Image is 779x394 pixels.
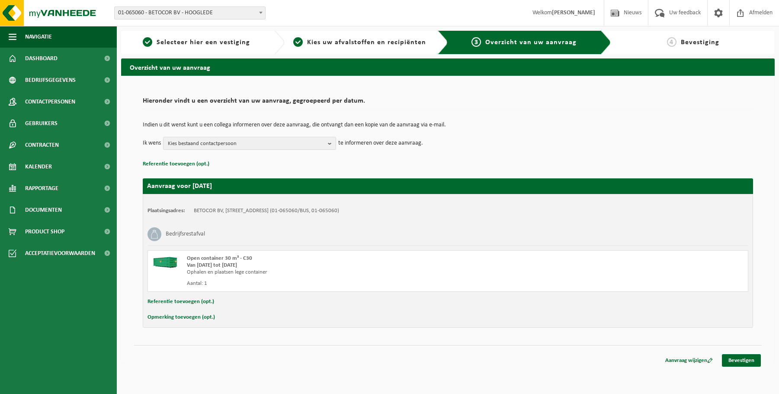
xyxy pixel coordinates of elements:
span: Acceptatievoorwaarden [25,242,95,264]
span: Rapportage [25,178,58,199]
span: Gebruikers [25,113,58,134]
strong: Aanvraag voor [DATE] [147,183,212,190]
span: Navigatie [25,26,52,48]
a: 1Selecteer hier een vestiging [125,37,267,48]
img: HK-XC-30-GN-00.png [152,255,178,268]
iframe: chat widget [4,375,144,394]
button: Kies bestaand contactpersoon [163,137,336,150]
span: Contactpersonen [25,91,75,113]
span: 3 [471,37,481,47]
h2: Overzicht van uw aanvraag [121,58,775,75]
strong: Van [DATE] tot [DATE] [187,262,237,268]
span: Overzicht van uw aanvraag [485,39,577,46]
td: BETOCOR BV, [STREET_ADDRESS] (01-065060/BUS, 01-065060) [194,207,339,214]
strong: [PERSON_NAME] [552,10,595,16]
span: Dashboard [25,48,58,69]
span: Kies bestaand contactpersoon [168,137,324,150]
div: Ophalen en plaatsen lege container [187,269,483,276]
span: Bedrijfsgegevens [25,69,76,91]
strong: Plaatsingsadres: [147,208,185,213]
span: Kies uw afvalstoffen en recipiënten [307,39,426,46]
div: Aantal: 1 [187,280,483,287]
button: Referentie toevoegen (opt.) [147,296,214,307]
span: Selecteer hier een vestiging [157,39,250,46]
p: Indien u dit wenst kunt u een collega informeren over deze aanvraag, die ontvangt dan een kopie v... [143,122,753,128]
span: 1 [143,37,152,47]
span: Contracten [25,134,59,156]
span: 2 [293,37,303,47]
span: Open container 30 m³ - C30 [187,255,252,261]
span: 4 [667,37,676,47]
button: Opmerking toevoegen (opt.) [147,312,215,323]
p: Ik wens [143,137,161,150]
span: Product Shop [25,221,64,242]
span: Documenten [25,199,62,221]
p: te informeren over deze aanvraag. [338,137,423,150]
h3: Bedrijfsrestafval [166,227,205,241]
span: 01-065060 - BETOCOR BV - HOOGLEDE [114,6,266,19]
span: Kalender [25,156,52,178]
span: Bevestiging [681,39,719,46]
span: 01-065060 - BETOCOR BV - HOOGLEDE [115,7,265,19]
h2: Hieronder vindt u een overzicht van uw aanvraag, gegroepeerd per datum. [143,97,753,109]
a: Aanvraag wijzigen [659,354,719,367]
button: Referentie toevoegen (opt.) [143,158,209,170]
a: 2Kies uw afvalstoffen en recipiënten [289,37,431,48]
a: Bevestigen [722,354,761,367]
